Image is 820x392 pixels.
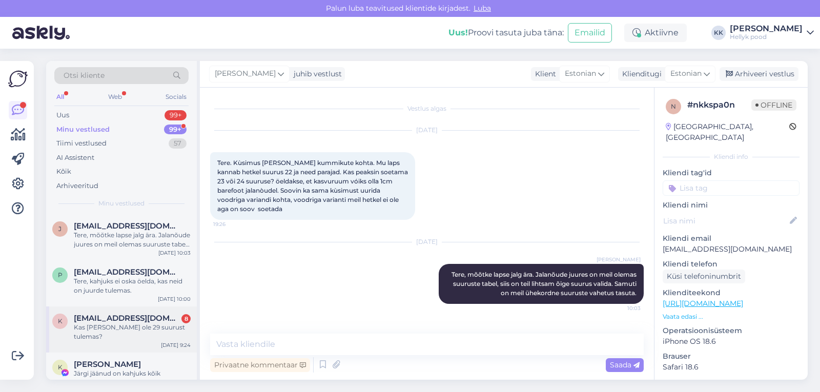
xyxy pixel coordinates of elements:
p: Kliendi nimi [663,200,799,211]
input: Lisa tag [663,180,799,196]
div: # nkkspa0n [687,99,751,111]
span: Estonian [565,68,596,79]
span: [PERSON_NAME] [597,256,641,263]
div: Web [106,90,124,104]
div: [DATE] 10:03 [158,249,191,257]
div: Vestlus algas [210,104,644,113]
p: Klienditeekond [663,287,799,298]
button: Emailid [568,23,612,43]
div: Kõik [56,167,71,177]
p: Brauser [663,351,799,362]
div: [PERSON_NAME] [730,25,803,33]
div: 8 [181,314,191,323]
div: Järgi jäänud on kahjuks kõik suhteliselt ühe raskusega, kuigi just praegu üle katsudes tundus, et... [74,369,191,387]
span: Luba [470,4,494,13]
b: Uus! [448,28,468,37]
span: [PERSON_NAME] [215,68,276,79]
div: [DATE] 10:00 [158,295,191,303]
div: juhib vestlust [290,69,342,79]
p: iPhone OS 18.6 [663,336,799,347]
span: Offline [751,99,796,111]
div: Tere, mõõtke lapse jalg ära. Jalanõude juures on meil olemas suuruste tabel, siis on teil lihtsam... [74,231,191,249]
div: KK [711,26,726,40]
span: K [58,363,63,371]
div: Küsi telefoninumbrit [663,270,745,283]
div: Socials [163,90,189,104]
div: Uus [56,110,69,120]
div: [DATE] 9:24 [161,341,191,349]
div: Minu vestlused [56,125,110,135]
a: [URL][DOMAIN_NAME] [663,299,743,308]
span: Minu vestlused [98,199,145,208]
span: j [58,225,61,233]
span: Otsi kliente [64,70,105,81]
div: Klient [531,69,556,79]
div: Kas [PERSON_NAME] ole 29 suurust tulemas? [74,323,191,341]
span: k [58,317,63,325]
span: Estonian [670,68,702,79]
div: Privaatne kommentaar [210,358,310,372]
span: keiu343@gmail.com [74,314,180,323]
div: Aktiivne [624,24,687,42]
p: Safari 18.6 [663,362,799,373]
div: [GEOGRAPHIC_DATA], [GEOGRAPHIC_DATA] [666,121,789,143]
div: Hellyk pood [730,33,803,41]
div: AI Assistent [56,153,94,163]
div: 99+ [164,125,187,135]
div: Arhiveeritud [56,181,98,191]
p: [EMAIL_ADDRESS][DOMAIN_NAME] [663,244,799,255]
span: Saada [610,360,640,369]
p: Kliendi email [663,233,799,244]
span: 19:26 [213,220,252,228]
div: All [54,90,66,104]
span: n [671,102,676,110]
div: [DATE] [210,237,644,246]
div: 57 [169,138,187,149]
span: Tere. Kùsimus [PERSON_NAME] kummikute kohta. Mu laps kannab hetkel suurus 22 ja need parajad. Kas... [217,159,409,213]
div: Proovi tasuta juba täna: [448,27,564,39]
span: 10:03 [602,304,641,312]
span: janndra.saar@gmail.com [74,221,180,231]
span: parna.katri@hotmail.com [74,267,180,277]
div: Kliendi info [663,152,799,161]
p: Operatsioonisüsteem [663,325,799,336]
span: Tere, mõõtke lapse jalg ära. Jalanõude juures on meil olemas suuruste tabel, siis on teil lihtsam... [452,271,638,297]
p: Kliendi tag'id [663,168,799,178]
input: Lisa nimi [663,215,788,226]
img: Askly Logo [8,69,28,89]
div: [DATE] [210,126,644,135]
p: Vaata edasi ... [663,312,799,321]
div: Tiimi vestlused [56,138,107,149]
div: Tere, kahjuks ei oska öelda, kas neid on juurde tulemas. [74,277,191,295]
p: Kliendi telefon [663,259,799,270]
div: Arhiveeri vestlus [720,67,798,81]
a: [PERSON_NAME]Hellyk pood [730,25,814,41]
div: Klienditugi [618,69,662,79]
span: p [58,271,63,279]
div: 99+ [165,110,187,120]
span: Kätlin Kase [74,360,141,369]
